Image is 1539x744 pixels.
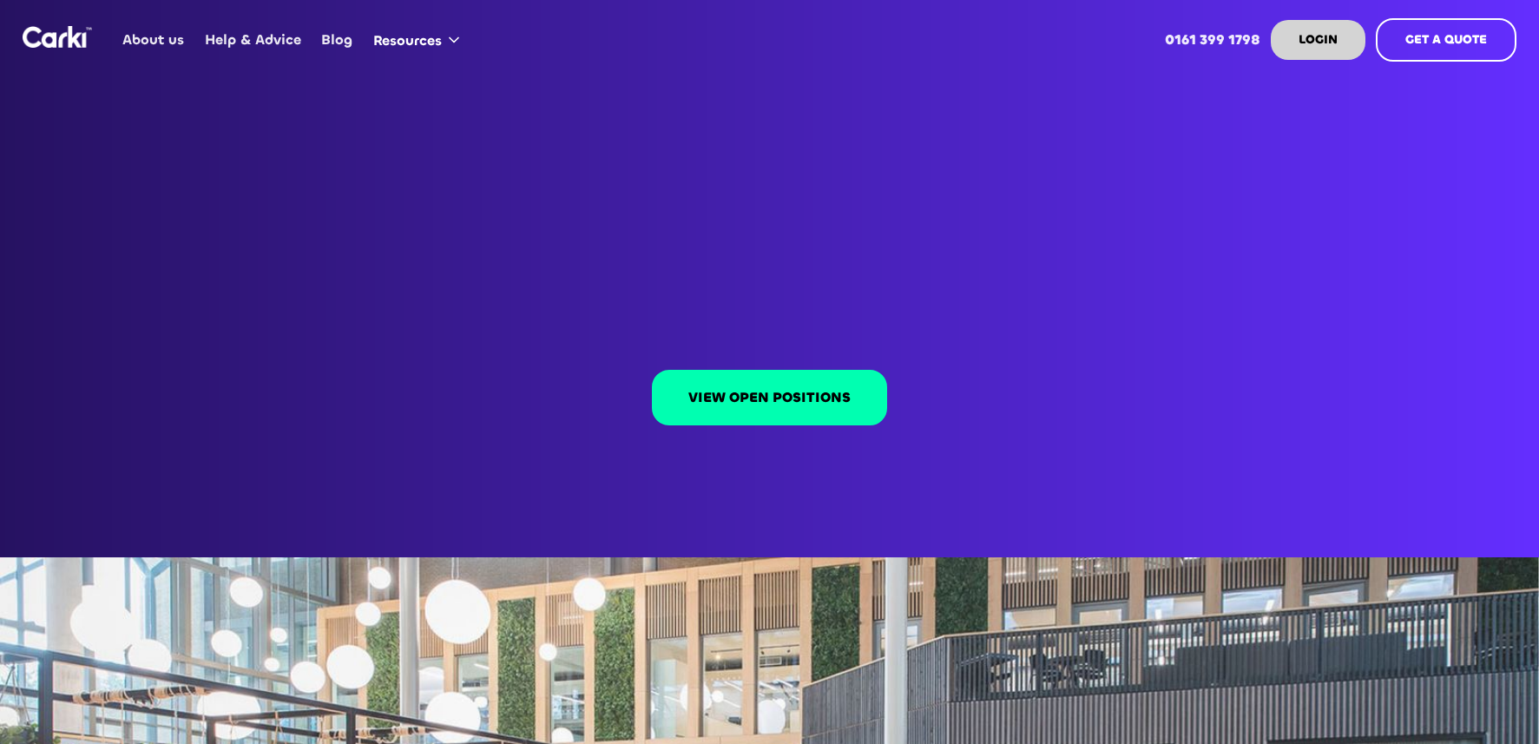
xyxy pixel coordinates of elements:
a: LOGIN [1271,20,1365,60]
strong: GET A QUOTE [1405,31,1487,48]
a: About us [113,6,194,74]
div: Resources [363,7,477,73]
img: Logo [23,26,92,48]
strong: 0161 399 1798 [1165,30,1260,49]
strong: LOGIN [1299,31,1338,48]
a: Blog [312,6,363,74]
a: VIEW OPEN POSITIONS [652,370,887,425]
a: 0161 399 1798 [1155,6,1271,74]
a: Help & Advice [194,6,311,74]
a: GET A QUOTE [1376,18,1516,62]
div: Resources [373,31,442,50]
a: home [23,26,92,48]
